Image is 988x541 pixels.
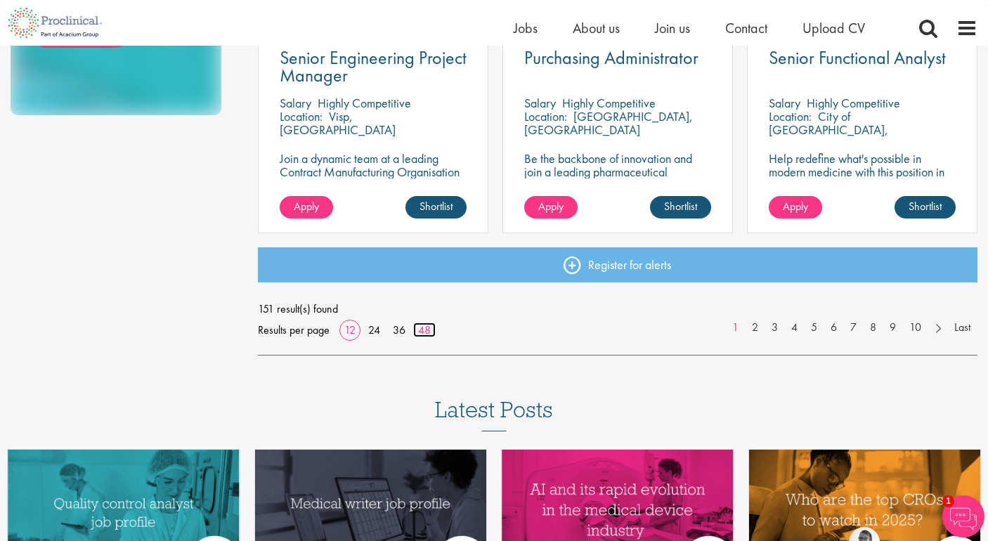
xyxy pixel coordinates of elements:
span: Location: [280,108,323,124]
a: 2 [745,320,765,336]
p: Highly Competitive [807,95,900,111]
span: 151 result(s) found [258,299,978,320]
span: Salary [769,95,800,111]
a: Register for alerts [258,247,978,282]
a: 36 [388,322,410,337]
a: Purchasing Administrator [524,49,711,67]
a: 24 [363,322,385,337]
a: Apply [280,196,333,219]
p: Help redefine what's possible in modern medicine with this position in Functional Analysis! [769,152,956,192]
a: Apply [769,196,822,219]
a: 5 [804,320,824,336]
span: 1 [942,495,954,507]
a: 48 [413,322,436,337]
a: Jobs [514,19,538,37]
p: Visp, [GEOGRAPHIC_DATA] [280,108,396,138]
span: Salary [280,95,311,111]
span: Apply [538,199,564,214]
p: Join a dynamic team at a leading Contract Manufacturing Organisation (CMO) and contribute to grou... [280,152,467,219]
a: 3 [765,320,785,336]
a: 10 [902,320,928,336]
p: City of [GEOGRAPHIC_DATA], [GEOGRAPHIC_DATA] [769,108,888,151]
span: Apply [783,199,808,214]
span: Senior Engineering Project Manager [280,46,467,87]
span: Apply [294,199,319,214]
a: 4 [784,320,805,336]
a: 8 [863,320,883,336]
span: Location: [524,108,567,124]
a: Shortlist [650,196,711,219]
a: Join us [655,19,690,37]
a: 6 [824,320,844,336]
a: 7 [843,320,864,336]
a: Upload CV [802,19,865,37]
a: 9 [883,320,903,336]
a: Shortlist [405,196,467,219]
p: Highly Competitive [318,95,411,111]
a: Shortlist [895,196,956,219]
a: 12 [339,322,360,337]
a: Contact [725,19,767,37]
h3: Latest Posts [435,398,553,431]
p: Highly Competitive [562,95,656,111]
a: Apply [524,196,578,219]
a: 1 [725,320,746,336]
span: Location: [769,108,812,124]
a: About us [573,19,620,37]
a: Senior Functional Analyst [769,49,956,67]
span: Senior Functional Analyst [769,46,946,70]
p: Be the backbone of innovation and join a leading pharmaceutical company to help keep life-changin... [524,152,711,205]
a: Senior Engineering Project Manager [280,49,467,84]
p: [GEOGRAPHIC_DATA], [GEOGRAPHIC_DATA] [524,108,693,138]
a: Last [947,320,977,336]
span: Purchasing Administrator [524,46,698,70]
span: Results per page [258,320,330,341]
img: Chatbot [942,495,984,537]
span: Salary [524,95,556,111]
